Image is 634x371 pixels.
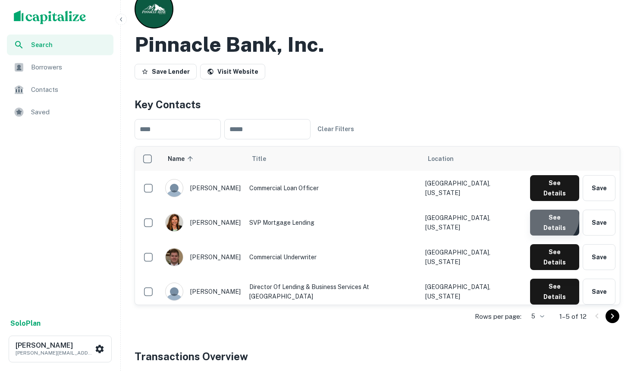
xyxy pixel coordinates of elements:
p: Rows per page: [475,311,521,322]
img: 1650333901882 [166,214,183,231]
div: [PERSON_NAME] [165,179,241,197]
span: Borrowers [31,62,108,72]
span: Contacts [31,85,108,95]
iframe: Chat Widget [591,302,634,343]
a: Saved [7,102,113,123]
span: Search [31,40,108,50]
button: Save [583,244,615,270]
th: Title [245,147,421,171]
span: Location [428,154,454,164]
td: Commercial loan officer [245,171,421,205]
td: Director of Lending & Business Services at [GEOGRAPHIC_DATA] [245,274,421,309]
button: Save [583,175,615,201]
span: Title [252,154,277,164]
div: [PERSON_NAME] [165,248,241,266]
strong: Solo Plan [10,319,41,327]
td: Commercial Underwriter [245,240,421,274]
button: [PERSON_NAME][PERSON_NAME][EMAIL_ADDRESS][PERSON_NAME][PERSON_NAME][DOMAIN_NAME] [9,336,112,362]
a: Contacts [7,79,113,100]
a: SoloPlan [10,318,41,329]
button: Save [583,210,615,236]
th: Name [161,147,245,171]
h2: Pinnacle Bank, Inc. [135,32,324,57]
p: 1–5 of 12 [559,311,587,322]
img: capitalize-logo.png [14,10,86,24]
div: [PERSON_NAME] [165,214,241,232]
td: SVP Mortgage Lending [245,205,421,240]
h6: [PERSON_NAME] [16,342,93,349]
img: 9c8pery4andzj6ohjkjp54ma2 [166,283,183,300]
div: 5 [525,310,546,323]
a: Borrowers [7,57,113,78]
p: [PERSON_NAME][EMAIL_ADDRESS][PERSON_NAME][PERSON_NAME][DOMAIN_NAME] [16,349,93,357]
td: [GEOGRAPHIC_DATA], [US_STATE] [421,171,526,205]
button: Save Lender [135,64,197,79]
th: Location [421,147,526,171]
td: [GEOGRAPHIC_DATA], [US_STATE] [421,274,526,309]
button: See Details [530,210,579,236]
td: [GEOGRAPHIC_DATA], [US_STATE] [421,205,526,240]
button: Save [583,279,615,305]
button: See Details [530,279,579,305]
h4: Transactions Overview [135,349,248,364]
button: Clear Filters [314,121,358,137]
span: Name [168,154,196,164]
img: 1517366775218 [166,248,183,266]
h4: Key Contacts [135,97,620,112]
a: Search [7,35,113,55]
button: See Details [530,175,579,201]
div: [PERSON_NAME] [165,283,241,301]
td: [GEOGRAPHIC_DATA], [US_STATE] [421,240,526,274]
div: scrollable content [135,147,620,305]
a: Visit Website [200,64,265,79]
button: See Details [530,244,579,270]
span: Saved [31,107,108,117]
img: 9c8pery4andzj6ohjkjp54ma2 [166,179,183,197]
